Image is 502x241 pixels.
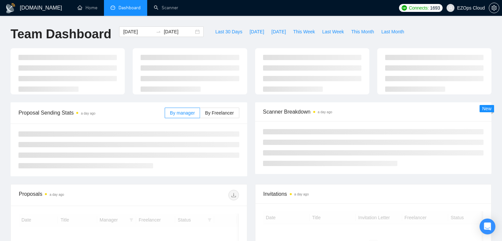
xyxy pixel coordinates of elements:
span: Dashboard [118,5,141,11]
input: End date [164,28,194,35]
span: This Week [293,28,315,35]
a: searchScanner [154,5,178,11]
button: [DATE] [268,26,289,37]
span: By manager [170,110,195,116]
span: setting [489,5,499,11]
span: By Freelancer [205,110,234,116]
span: Invitations [263,190,484,198]
time: a day ago [294,192,309,196]
button: Last 30 Days [212,26,246,37]
span: Last 30 Days [215,28,242,35]
span: 1693 [430,4,440,12]
span: This Month [351,28,374,35]
time: a day ago [318,110,332,114]
time: a day ago [81,112,95,115]
span: New [482,106,491,111]
img: upwork-logo.png [402,5,407,11]
span: [DATE] [271,28,286,35]
button: This Week [289,26,318,37]
span: [DATE] [250,28,264,35]
div: Open Intercom Messenger [480,219,495,234]
button: [DATE] [246,26,268,37]
input: Start date [123,28,153,35]
time: a day ago [50,193,64,196]
span: Last Month [381,28,404,35]
button: setting [489,3,499,13]
a: setting [489,5,499,11]
span: Last Week [322,28,344,35]
div: Proposals [19,190,129,200]
span: Scanner Breakdown [263,108,484,116]
span: Connects: [409,4,429,12]
span: Proposal Sending Stats [18,109,165,117]
span: swap-right [156,29,161,34]
span: to [156,29,161,34]
a: homeHome [78,5,97,11]
h1: Team Dashboard [11,26,111,42]
button: Last Week [318,26,348,37]
button: This Month [348,26,378,37]
span: user [448,6,453,10]
button: Last Month [378,26,408,37]
img: logo [5,3,16,14]
span: dashboard [111,5,115,10]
